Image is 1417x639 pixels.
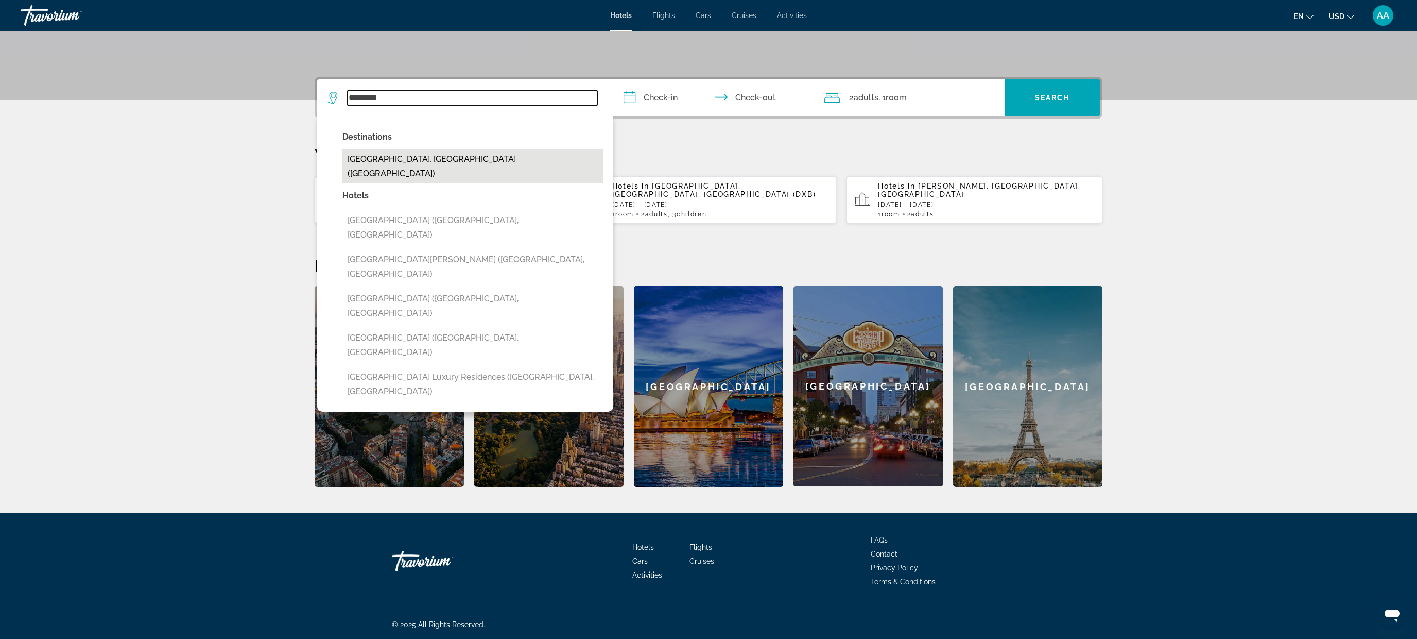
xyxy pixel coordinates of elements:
[1329,9,1354,24] button: Change currency
[1329,12,1344,21] span: USD
[777,11,807,20] a: Activities
[315,255,1102,276] h2: Featured Destinations
[907,211,934,218] span: 2
[612,182,649,190] span: Hotels in
[315,286,464,487] a: [GEOGRAPHIC_DATA]
[882,211,900,218] span: Room
[878,201,1094,208] p: [DATE] - [DATE]
[652,11,675,20] a: Flights
[641,211,668,218] span: 2
[612,182,816,198] span: [GEOGRAPHIC_DATA], [GEOGRAPHIC_DATA], [GEOGRAPHIC_DATA] (DXB)
[793,286,943,487] a: [GEOGRAPHIC_DATA]
[871,536,888,544] a: FAQs
[849,91,878,105] span: 2
[342,189,603,203] p: Hotels
[668,211,707,218] span: , 3
[878,182,915,190] span: Hotels in
[871,564,918,572] a: Privacy Policy
[878,91,907,105] span: , 1
[696,11,711,20] a: Cars
[793,286,943,486] div: [GEOGRAPHIC_DATA]
[732,11,756,20] a: Cruises
[846,176,1102,224] button: Hotels in [PERSON_NAME], [GEOGRAPHIC_DATA], [GEOGRAPHIC_DATA][DATE] - [DATE]1Room2Adults
[1370,5,1396,26] button: User Menu
[854,93,878,103] span: Adults
[612,211,634,218] span: 1
[1035,94,1070,102] span: Search
[689,543,712,551] a: Flights
[878,211,900,218] span: 1
[342,250,603,284] button: [GEOGRAPHIC_DATA][PERSON_NAME] ([GEOGRAPHIC_DATA], [GEOGRAPHIC_DATA])
[342,211,603,245] button: [GEOGRAPHIC_DATA] ([GEOGRAPHIC_DATA], [GEOGRAPHIC_DATA])
[612,201,828,208] p: [DATE] - [DATE]
[1294,9,1314,24] button: Change language
[1376,598,1409,631] iframe: Кнопка запуска окна обмена сообщениями
[886,93,907,103] span: Room
[1377,10,1389,21] span: AA
[632,543,654,551] a: Hotels
[871,578,936,586] a: Terms & Conditions
[315,145,1102,165] p: Your Recent Searches
[610,11,632,20] a: Hotels
[1294,12,1304,21] span: en
[342,289,603,323] button: [GEOGRAPHIC_DATA] ([GEOGRAPHIC_DATA], [GEOGRAPHIC_DATA])
[677,211,706,218] span: Children
[1005,79,1100,116] button: Search
[689,557,714,565] a: Cruises
[632,557,648,565] a: Cars
[632,571,662,579] a: Activities
[342,367,603,401] button: [GEOGRAPHIC_DATA] Luxury Residences ([GEOGRAPHIC_DATA], [GEOGRAPHIC_DATA])
[21,2,124,29] a: Travorium
[613,79,814,116] button: Check in and out dates
[342,328,603,362] button: [GEOGRAPHIC_DATA] ([GEOGRAPHIC_DATA], [GEOGRAPHIC_DATA])
[645,211,668,218] span: Adults
[878,182,1080,198] span: [PERSON_NAME], [GEOGRAPHIC_DATA], [GEOGRAPHIC_DATA]
[871,550,897,558] a: Contact
[634,286,783,487] a: [GEOGRAPHIC_DATA]
[814,79,1005,116] button: Travelers: 2 adults, 0 children
[615,211,634,218] span: Room
[392,620,485,629] span: © 2025 All Rights Reserved.
[342,149,603,183] button: [GEOGRAPHIC_DATA], [GEOGRAPHIC_DATA] ([GEOGRAPHIC_DATA])
[317,79,1100,116] div: Search widget
[342,130,603,144] p: Destinations
[911,211,934,218] span: Adults
[315,176,571,224] button: [GEOGRAPHIC_DATA] ([GEOGRAPHIC_DATA], [GEOGRAPHIC_DATA]) and Nearby Hotels[DATE] - [DATE]1Room2Ad...
[581,176,837,224] button: Hotels in [GEOGRAPHIC_DATA], [GEOGRAPHIC_DATA], [GEOGRAPHIC_DATA] (DXB)[DATE] - [DATE]1Room2Adult...
[392,546,495,577] a: Travorium
[953,286,1102,487] a: [GEOGRAPHIC_DATA]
